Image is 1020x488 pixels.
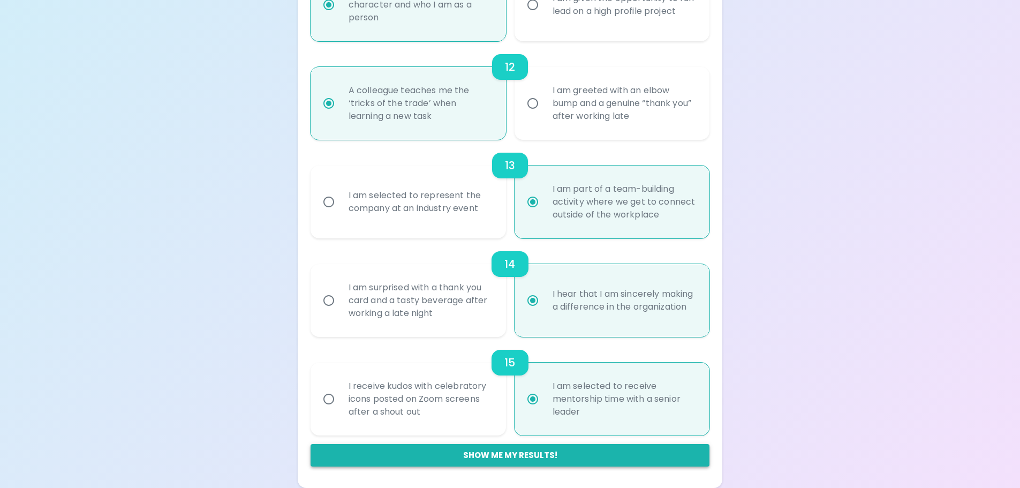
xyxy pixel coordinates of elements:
[504,256,515,273] h6: 14
[505,157,515,174] h6: 13
[311,444,710,467] button: Show me my results!
[311,337,710,436] div: choice-group-check
[544,275,704,326] div: I hear that I am sincerely making a difference in the organization
[340,176,500,228] div: I am selected to represent the company at an industry event
[504,354,515,371] h6: 15
[340,367,500,431] div: I receive kudos with celebratory icons posted on Zoom screens after a shout out
[340,71,500,136] div: A colleague teaches me the ‘tricks of the trade’ when learning a new task
[340,268,500,333] div: I am surprised with a thank you card and a tasty beverage after working a late night
[311,238,710,337] div: choice-group-check
[311,41,710,140] div: choice-group-check
[505,58,515,76] h6: 12
[544,170,704,234] div: I am part of a team-building activity where we get to connect outside of the workplace
[544,71,704,136] div: I am greeted with an elbow bump and a genuine “thank you” after working late
[311,140,710,238] div: choice-group-check
[544,367,704,431] div: I am selected to receive mentorship time with a senior leader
